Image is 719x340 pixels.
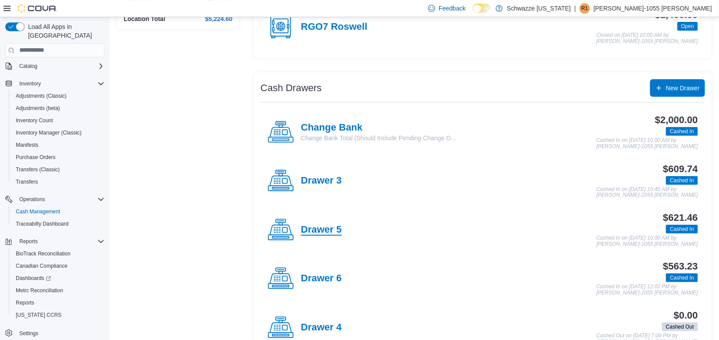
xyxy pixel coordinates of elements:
span: New Drawer [666,84,700,92]
h4: Drawer 3 [301,175,342,187]
span: Inventory Manager (Classic) [16,129,82,136]
span: Transfers [16,178,38,185]
span: Operations [19,196,45,203]
span: Transfers (Classic) [16,166,60,173]
button: Purchase Orders [9,151,108,163]
span: BioTrack Reconciliation [16,250,71,257]
span: Reports [19,238,38,245]
h4: Change Bank [301,122,456,134]
h4: Drawer 6 [301,273,342,284]
span: Load All Apps in [GEOGRAPHIC_DATA] [25,22,104,40]
span: Dashboards [16,275,51,282]
span: Inventory [16,78,104,89]
span: Open [677,22,698,31]
a: Reports [12,297,38,308]
span: Cashed In [666,225,698,234]
button: Reports [2,235,108,248]
h3: Cash Drawers [261,83,322,93]
p: Cashed In on [DATE] 12:02 PM by [PERSON_NAME]-1055 [PERSON_NAME] [597,284,698,296]
a: Transfers [12,177,41,187]
span: Purchase Orders [16,154,56,161]
a: Settings [16,328,42,339]
p: Schwazze [US_STATE] [507,3,571,14]
span: Reports [12,297,104,308]
span: Inventory Count [12,115,104,126]
span: Adjustments (Classic) [12,91,104,101]
span: Purchase Orders [12,152,104,163]
p: Change Bank Total (Should Include Pending Change O... [301,134,456,142]
span: Cash Management [16,208,60,215]
button: Transfers (Classic) [9,163,108,176]
button: Operations [16,194,49,205]
button: Inventory [2,78,108,90]
a: Adjustments (Classic) [12,91,70,101]
span: Transfers (Classic) [12,164,104,175]
button: Reports [9,297,108,309]
span: Open [681,22,694,30]
h4: Drawer 4 [301,322,342,333]
span: Cashed Out [666,323,694,331]
button: Catalog [16,61,41,71]
span: Washington CCRS [12,310,104,320]
span: Manifests [12,140,104,150]
h4: $5,224.60 [205,15,233,22]
button: Transfers [9,176,108,188]
h3: $609.74 [663,164,698,174]
span: Settings [16,327,104,338]
span: Operations [16,194,104,205]
span: Reports [16,236,104,247]
a: Cash Management [12,206,64,217]
span: Canadian Compliance [12,261,104,271]
span: Dashboards [12,273,104,283]
button: Reports [16,236,41,247]
button: Operations [2,193,108,205]
a: Dashboards [9,272,108,284]
span: Cashed In [670,274,694,282]
p: [PERSON_NAME]-1055 [PERSON_NAME] [594,3,712,14]
button: Catalog [2,60,108,72]
span: Inventory Manager (Classic) [12,127,104,138]
span: Reports [16,299,34,306]
p: | [574,3,576,14]
span: Feedback [439,4,465,13]
button: Inventory Count [9,114,108,127]
span: Adjustments (beta) [16,105,60,112]
span: R1 [581,3,588,14]
a: BioTrack Reconciliation [12,248,74,259]
img: Cova [18,4,57,13]
span: [US_STATE] CCRS [16,312,61,319]
span: Manifests [16,142,38,149]
a: Metrc Reconciliation [12,285,67,296]
button: New Drawer [650,79,705,97]
a: [US_STATE] CCRS [12,310,65,320]
h4: Location Total [124,15,165,22]
span: Metrc Reconciliation [16,287,63,294]
span: Canadian Compliance [16,262,68,269]
span: Adjustments (Classic) [16,92,67,99]
button: Inventory [16,78,44,89]
span: Cashed Out [662,322,698,331]
span: Inventory [19,80,41,87]
a: Transfers (Classic) [12,164,63,175]
p: Closed on [DATE] 10:00 AM by [PERSON_NAME]-1055 [PERSON_NAME] [597,32,698,44]
a: Purchase Orders [12,152,59,163]
span: Cashed In [670,177,694,184]
span: Cashed In [666,127,698,136]
button: Inventory Manager (Classic) [9,127,108,139]
span: Cashed In [666,273,698,282]
h3: $563.23 [663,261,698,272]
span: Inventory Count [16,117,53,124]
a: Adjustments (beta) [12,103,64,113]
span: Settings [19,330,38,337]
button: Adjustments (Classic) [9,90,108,102]
a: Manifests [12,140,42,150]
button: Metrc Reconciliation [9,284,108,297]
h3: $2,000.00 [655,115,698,125]
span: Metrc Reconciliation [12,285,104,296]
a: Traceabilty Dashboard [12,219,72,229]
span: Traceabilty Dashboard [12,219,104,229]
span: Cash Management [12,206,104,217]
h4: Drawer 5 [301,224,342,236]
span: Adjustments (beta) [12,103,104,113]
h3: $0.00 [674,310,698,321]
